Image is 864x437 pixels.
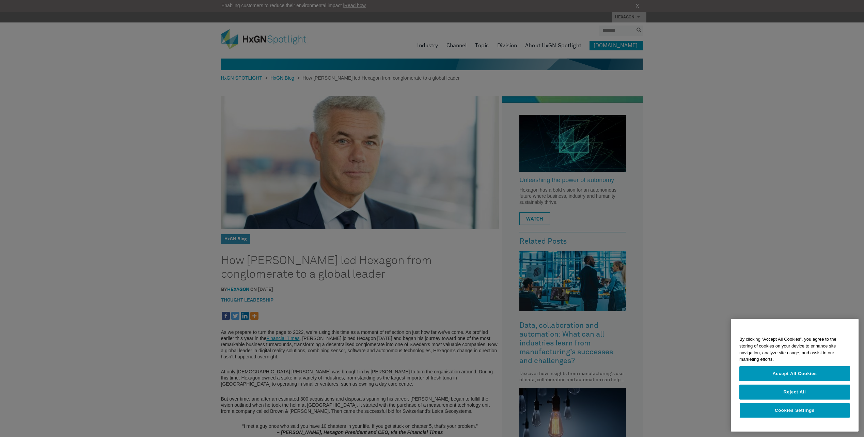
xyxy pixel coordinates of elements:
[739,366,850,381] button: Accept All Cookies
[731,319,859,432] div: Cookie banner
[739,385,850,400] button: Reject All
[731,333,859,366] div: By clicking “Accept All Cookies”, you agree to the storing of cookies on your device to enhance s...
[731,319,859,432] div: Privacy
[739,403,850,418] button: Cookies Settings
